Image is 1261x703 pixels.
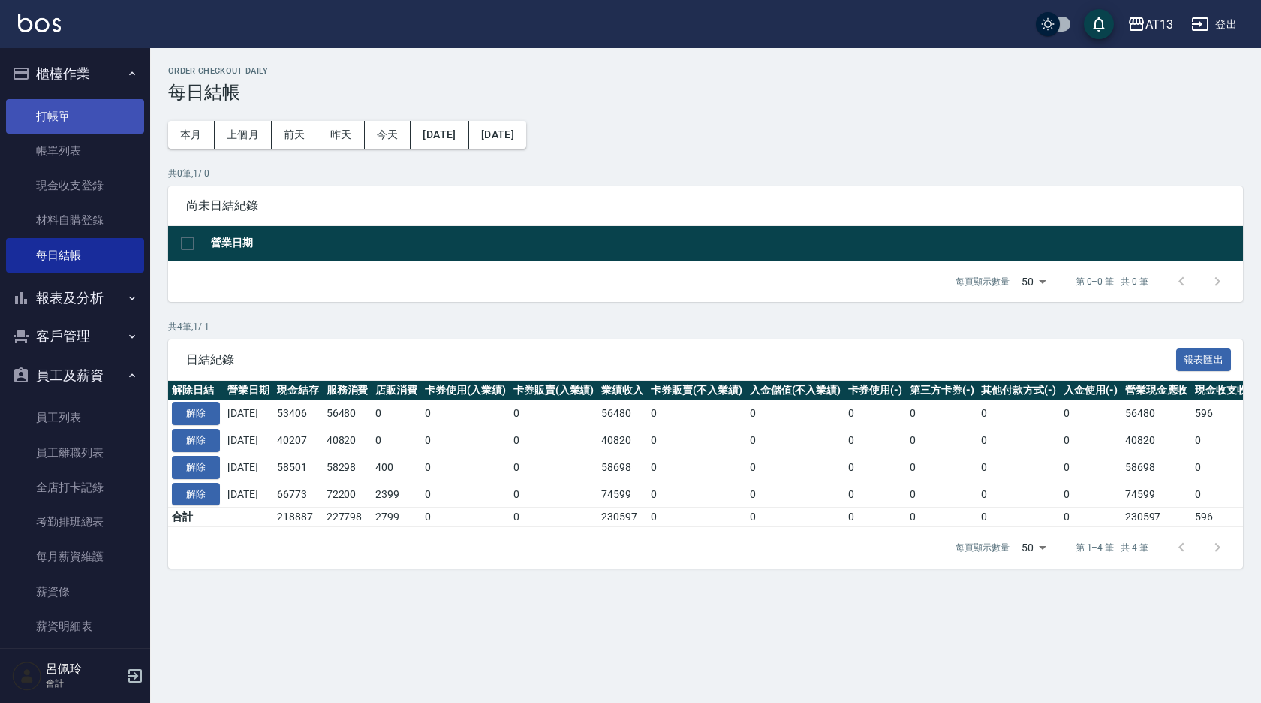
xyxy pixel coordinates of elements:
button: 解除 [172,456,220,479]
button: 櫃檯作業 [6,54,144,93]
td: 227798 [323,508,372,527]
button: 前天 [272,121,318,149]
td: 0 [372,427,421,454]
p: 會計 [46,677,122,690]
td: 0 [1060,508,1121,527]
td: 0 [746,454,845,481]
a: 報表匯出 [1176,351,1232,366]
td: 0 [746,400,845,427]
button: 客戶管理 [6,317,144,356]
a: 全店打卡記錄 [6,470,144,505]
th: 卡券販賣(不入業績) [647,381,746,400]
span: 日結紀錄 [186,352,1176,367]
td: [DATE] [224,400,273,427]
td: 218887 [273,508,323,527]
th: 卡券使用(-) [844,381,906,400]
button: 解除 [172,483,220,506]
th: 店販消費 [372,381,421,400]
h3: 每日結帳 [168,82,1243,103]
td: 0 [510,400,598,427]
td: 0 [510,427,598,454]
td: 53406 [273,400,323,427]
p: 每頁顯示數量 [956,541,1010,554]
td: 0 [647,508,746,527]
td: 0 [1060,427,1121,454]
td: 0 [906,454,978,481]
p: 第 0–0 筆 共 0 筆 [1076,275,1148,288]
th: 現金結存 [273,381,323,400]
td: 40820 [597,427,647,454]
td: [DATE] [224,481,273,508]
td: 0 [421,454,510,481]
td: 56480 [323,400,372,427]
td: 74599 [597,481,647,508]
th: 解除日結 [168,381,224,400]
button: 上個月 [215,121,272,149]
td: 0 [421,427,510,454]
td: 0 [1060,454,1121,481]
button: 員工及薪資 [6,356,144,395]
td: 0 [421,508,510,527]
a: 薪資明細表 [6,609,144,644]
td: 0 [906,400,978,427]
p: 共 4 筆, 1 / 1 [168,320,1243,333]
th: 營業現金應收 [1121,381,1192,400]
span: 尚未日結紀錄 [186,198,1225,213]
button: 報表匯出 [1176,348,1232,372]
div: AT13 [1145,15,1173,34]
td: 0 [906,481,978,508]
button: 今天 [365,121,411,149]
td: 56480 [597,400,647,427]
th: 營業日期 [207,226,1243,261]
button: 解除 [172,402,220,425]
td: 0 [647,481,746,508]
p: 第 1–4 筆 共 4 筆 [1076,541,1148,554]
td: 0 [647,400,746,427]
div: 50 [1016,527,1052,568]
a: 薪資條 [6,575,144,609]
button: 登出 [1185,11,1243,38]
img: Logo [18,14,61,32]
td: 40207 [273,427,323,454]
td: 0 [844,508,906,527]
td: 0 [906,508,978,527]
td: 58698 [1121,454,1192,481]
button: [DATE] [411,121,468,149]
td: 0 [844,454,906,481]
td: 2399 [372,481,421,508]
button: 報表及分析 [6,279,144,318]
td: 2799 [372,508,421,527]
th: 入金使用(-) [1060,381,1121,400]
td: 58298 [323,454,372,481]
a: 考勤排班總表 [6,505,144,539]
a: 打帳單 [6,99,144,134]
th: 卡券販賣(入業績) [510,381,598,400]
td: 58698 [597,454,647,481]
td: 0 [372,400,421,427]
td: 0 [844,427,906,454]
td: 56480 [1121,400,1192,427]
th: 服務消費 [323,381,372,400]
td: 66773 [273,481,323,508]
td: 0 [977,427,1060,454]
td: 0 [647,454,746,481]
td: 0 [746,508,845,527]
td: 0 [977,454,1060,481]
button: 解除 [172,429,220,452]
td: 72200 [323,481,372,508]
th: 業績收入 [597,381,647,400]
td: 0 [647,427,746,454]
a: 員工離職列表 [6,436,144,470]
td: [DATE] [224,454,273,481]
td: 0 [977,508,1060,527]
td: 0 [510,508,598,527]
td: 0 [906,427,978,454]
button: 昨天 [318,121,365,149]
td: 0 [510,481,598,508]
button: [DATE] [469,121,526,149]
td: 0 [510,454,598,481]
td: 40820 [1121,427,1192,454]
a: 帳單列表 [6,134,144,168]
td: 0 [1060,481,1121,508]
button: AT13 [1121,9,1179,40]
